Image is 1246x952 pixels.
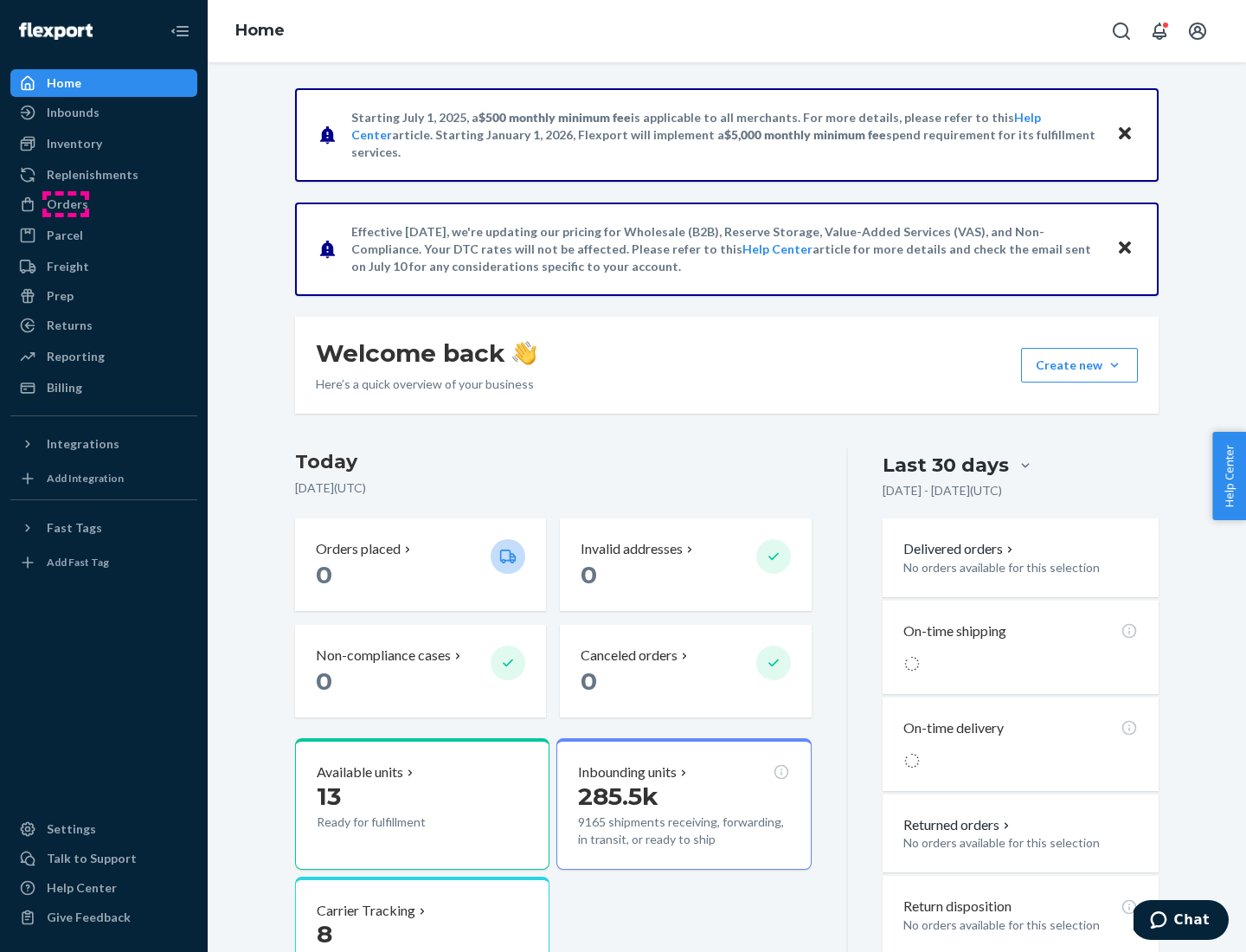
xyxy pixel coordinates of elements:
a: Orders [10,190,197,218]
p: 9165 shipments receiving, forwarding, in transit, or ready to ship [578,814,789,848]
span: 0 [316,560,332,589]
button: Delivered orders [903,539,1017,559]
span: 0 [581,560,597,589]
p: On-time delivery [903,718,1004,738]
div: Parcel [47,227,83,244]
ol: breadcrumbs [222,6,299,56]
div: Give Feedback [47,909,131,926]
div: Last 30 days [883,452,1009,479]
img: Flexport logo [19,23,93,40]
div: Freight [47,258,89,275]
a: Replenishments [10,161,197,189]
p: On-time shipping [903,621,1006,641]
span: 285.5k [578,782,658,811]
span: 0 [316,666,332,696]
button: Returned orders [903,815,1013,835]
p: No orders available for this selection [903,559,1138,576]
a: Help Center [742,241,812,256]
button: Integrations [10,430,197,458]
p: Available units [317,762,403,782]
div: Reporting [47,348,105,365]
button: Open account menu [1180,14,1215,48]
a: Reporting [10,343,197,370]
p: No orders available for this selection [903,834,1138,852]
span: 13 [317,782,341,811]
a: Returns [10,312,197,339]
div: Replenishments [47,166,138,183]
button: Close [1114,236,1136,261]
a: Inventory [10,130,197,158]
button: Available units13Ready for fulfillment [295,738,549,870]
div: Returns [47,317,93,334]
a: Freight [10,253,197,280]
button: Orders placed 0 [295,518,546,611]
a: Settings [10,815,197,843]
p: No orders available for this selection [903,917,1138,934]
div: Integrations [47,435,119,453]
span: $500 monthly minimum fee [478,110,631,125]
button: Non-compliance cases 0 [295,625,546,717]
button: Fast Tags [10,514,197,542]
button: Talk to Support [10,845,197,872]
button: Help Center [1212,432,1246,520]
p: Ready for fulfillment [317,814,477,831]
button: Close Navigation [163,14,197,48]
button: Open notifications [1142,14,1177,48]
div: Talk to Support [47,850,137,867]
iframe: Opens a widget where you can chat to one of our agents [1134,900,1229,943]
p: Invalid addresses [581,539,683,559]
button: Inbounding units285.5k9165 shipments receiving, forwarding, in transit, or ready to ship [556,738,811,870]
span: $5,000 monthly minimum fee [724,127,886,142]
span: 0 [581,666,597,696]
a: Add Fast Tag [10,549,197,576]
p: Carrier Tracking [317,901,415,921]
h1: Welcome back [316,338,536,369]
div: Add Fast Tag [47,555,109,569]
div: Inbounds [47,104,100,121]
a: Help Center [10,874,197,902]
a: Add Integration [10,465,197,492]
div: Fast Tags [47,519,102,537]
div: Billing [47,379,82,396]
p: Inbounding units [578,762,677,782]
div: Help Center [47,879,117,897]
a: Billing [10,374,197,402]
a: Inbounds [10,99,197,126]
div: Orders [47,196,88,213]
p: Starting July 1, 2025, a is applicable to all merchants. For more details, please refer to this a... [351,109,1100,161]
a: Prep [10,282,197,310]
button: Give Feedback [10,904,197,931]
h3: Today [295,448,812,476]
a: Home [10,69,197,97]
button: Close [1114,122,1136,147]
p: [DATE] ( UTC ) [295,479,812,497]
div: Prep [47,287,74,305]
p: Effective [DATE], we're updating our pricing for Wholesale (B2B), Reserve Storage, Value-Added Se... [351,223,1100,275]
p: [DATE] - [DATE] ( UTC ) [883,482,1002,499]
div: Settings [47,820,96,838]
div: Inventory [47,135,102,152]
button: Invalid addresses 0 [560,518,811,611]
a: Home [235,21,285,40]
span: 8 [317,919,332,949]
button: Canceled orders 0 [560,625,811,717]
div: Home [47,74,81,92]
button: Create new [1021,348,1138,383]
p: Here’s a quick overview of your business [316,376,536,393]
button: Open Search Box [1104,14,1139,48]
p: Canceled orders [581,646,678,666]
div: Add Integration [47,471,124,486]
img: hand-wave emoji [512,341,536,365]
p: Non-compliance cases [316,646,451,666]
p: Orders placed [316,539,401,559]
p: Return disposition [903,897,1012,917]
a: Parcel [10,222,197,249]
